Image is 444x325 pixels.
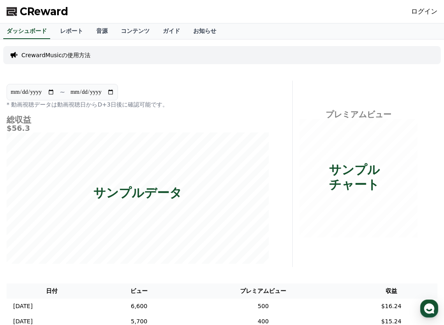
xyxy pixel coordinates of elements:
[53,23,90,39] a: レポート
[299,110,418,119] h4: プレミアムビュー
[7,124,269,132] h5: $56.3
[21,51,90,59] a: CrewardMusicの使用方法
[187,23,223,39] a: お知らせ
[68,314,83,321] span: Home
[411,7,437,16] a: ログイン
[13,302,32,311] p: [DATE]
[97,283,181,299] th: ビュー
[295,302,442,323] a: Settings
[181,299,345,314] td: 500
[209,315,235,322] span: Messages
[345,299,437,314] td: $16.24
[181,283,345,299] th: プレミアムビュー
[20,5,68,18] span: CReward
[345,283,437,299] th: 収益
[7,115,269,124] h4: 総収益
[358,314,379,321] span: Settings
[3,23,50,39] a: ダッシュボード
[7,283,97,299] th: 日付
[149,302,295,323] a: Messages
[7,100,269,109] p: * 動画視聴データは動画視聴日からD+3日後に確認可能です。
[90,23,114,39] a: 音源
[93,185,182,200] p: サンプルデータ
[2,302,149,323] a: Home
[329,162,388,192] p: サンプルチャート
[97,299,181,314] td: 6,600
[7,5,68,18] a: CReward
[156,23,187,39] a: ガイド
[60,87,65,97] p: ~
[114,23,156,39] a: コンテンツ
